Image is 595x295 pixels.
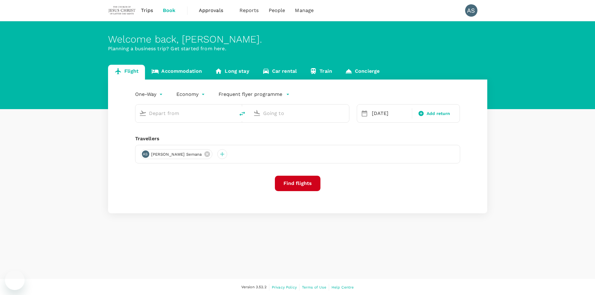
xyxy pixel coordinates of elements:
[5,270,25,290] iframe: Button to launch messaging window
[272,284,297,291] a: Privacy Policy
[219,91,282,98] p: Frequent flyer programme
[369,107,411,120] div: [DATE]
[219,91,290,98] button: Frequent flyer programme
[135,135,460,142] div: Travellers
[295,7,314,14] span: Manage
[208,65,255,80] a: Long stay
[427,110,450,117] span: Add return
[108,34,487,45] div: Welcome back , [PERSON_NAME] .
[235,106,250,121] button: delete
[231,113,232,114] button: Open
[263,109,336,118] input: Going to
[145,65,208,80] a: Accommodation
[241,284,267,290] span: Version 3.52.2
[149,109,222,118] input: Depart from
[465,4,477,17] div: AS
[140,149,212,159] div: AS[PERSON_NAME] Semana
[108,4,136,17] img: The Malaysian Church of Jesus Christ of Latter-day Saints
[163,7,176,14] span: Book
[142,150,149,158] div: AS
[275,176,320,191] button: Find flights
[199,7,230,14] span: Approvals
[303,65,339,80] a: Train
[108,65,145,80] a: Flight
[269,7,285,14] span: People
[332,285,354,289] span: Help Centre
[345,113,346,114] button: Open
[332,284,354,291] a: Help Centre
[339,65,386,80] a: Concierge
[256,65,304,80] a: Car rental
[141,7,153,14] span: Trips
[135,89,164,99] div: One-Way
[239,7,259,14] span: Reports
[302,285,326,289] span: Terms of Use
[176,89,206,99] div: Economy
[272,285,297,289] span: Privacy Policy
[108,45,487,52] p: Planning a business trip? Get started from here.
[147,151,206,158] span: [PERSON_NAME] Semana
[302,284,326,291] a: Terms of Use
